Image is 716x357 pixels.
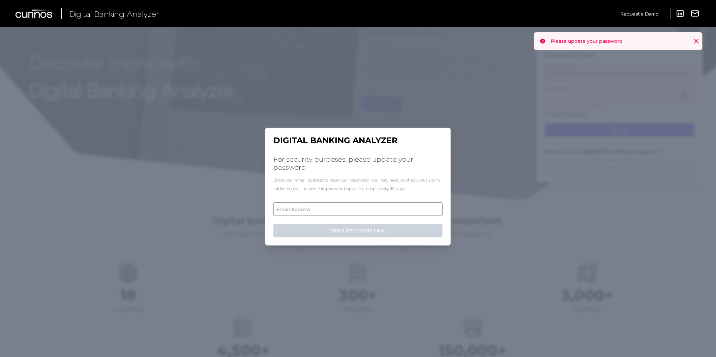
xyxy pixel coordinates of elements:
[621,8,658,19] a: Request a Demo
[69,9,159,19] span: Digital Banking Analyzer
[273,224,443,237] button: SEND RECOVERY LINK
[274,203,442,215] label: Email Address
[273,136,443,145] h1: Digital Banking Analyzer
[534,32,703,50] div: Please update your password
[273,176,443,193] div: Enter your email address to reset your password. You may need to check your spam folder. You will...
[621,11,658,17] span: Request a Demo
[273,155,443,171] h2: For security purposes, please update your password
[16,9,53,18] img: Curinos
